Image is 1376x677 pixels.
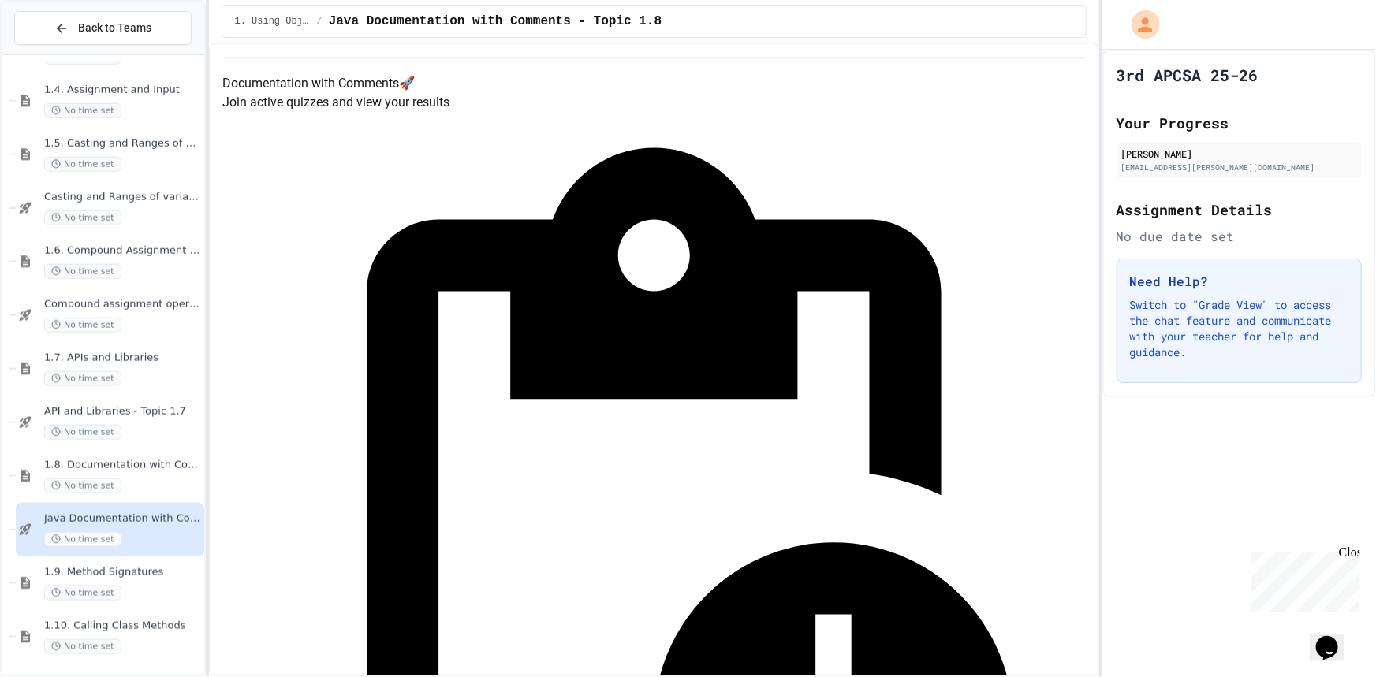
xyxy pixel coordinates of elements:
span: No time set [44,210,121,225]
span: Back to Teams [78,20,151,36]
span: 1.9. Method Signatures [44,566,201,579]
h3: Need Help? [1130,272,1348,291]
p: Join active quizzes and view your results [223,93,1085,112]
div: [PERSON_NAME] [1121,147,1357,161]
span: 1.5. Casting and Ranges of Values [44,137,201,151]
div: No due date set [1117,227,1362,246]
span: 1.7. APIs and Libraries [44,352,201,365]
span: 1.10. Calling Class Methods [44,619,201,633]
h2: Assignment Details [1117,199,1362,221]
span: No time set [44,425,121,440]
span: No time set [44,318,121,333]
h4: Documentation with Comments 🚀 [223,74,1085,93]
span: No time set [44,586,121,601]
span: No time set [44,371,121,386]
iframe: chat widget [1310,614,1360,661]
span: API and Libraries - Topic 1.7 [44,405,201,418]
span: No time set [44,639,121,654]
span: No time set [44,478,121,493]
span: 1.8. Documentation with Comments and Preconditions [44,459,201,472]
span: No time set [44,532,121,547]
h2: Your Progress [1117,112,1362,134]
span: Compound assignment operators - Quiz [44,298,201,311]
span: 1.4. Assignment and Input [44,84,201,97]
div: Chat with us now!Close [6,6,109,100]
p: Switch to "Grade View" to access the chat feature and communicate with your teacher for help and ... [1130,297,1348,360]
span: No time set [44,103,121,118]
span: Casting and Ranges of variables - Quiz [44,191,201,204]
span: Java Documentation with Comments - Topic 1.8 [44,512,201,526]
div: My Account [1115,6,1164,43]
span: 1. Using Objects and Methods [235,15,311,28]
span: / [317,15,323,28]
span: No time set [44,264,121,279]
div: [EMAIL_ADDRESS][PERSON_NAME][DOMAIN_NAME] [1121,162,1357,173]
iframe: chat widget [1245,545,1360,612]
button: Back to Teams [14,11,192,45]
span: Java Documentation with Comments - Topic 1.8 [329,12,662,31]
h1: 3rd APCSA 25-26 [1117,64,1259,86]
span: 1.6. Compound Assignment Operators [44,244,201,258]
span: No time set [44,157,121,172]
